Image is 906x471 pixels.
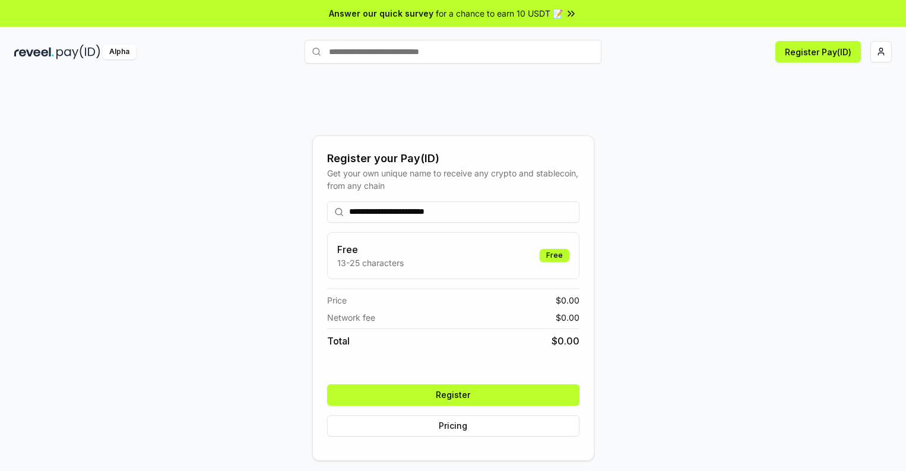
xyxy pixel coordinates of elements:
[327,294,347,306] span: Price
[327,311,375,324] span: Network fee
[56,45,100,59] img: pay_id
[556,294,579,306] span: $ 0.00
[337,257,404,269] p: 13-25 characters
[556,311,579,324] span: $ 0.00
[436,7,563,20] span: for a chance to earn 10 USDT 📝
[103,45,136,59] div: Alpha
[329,7,433,20] span: Answer our quick survey
[327,150,579,167] div: Register your Pay(ID)
[327,415,579,437] button: Pricing
[14,45,54,59] img: reveel_dark
[775,41,861,62] button: Register Pay(ID)
[337,242,404,257] h3: Free
[540,249,569,262] div: Free
[327,384,579,406] button: Register
[327,167,579,192] div: Get your own unique name to receive any crypto and stablecoin, from any chain
[327,334,350,348] span: Total
[552,334,579,348] span: $ 0.00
